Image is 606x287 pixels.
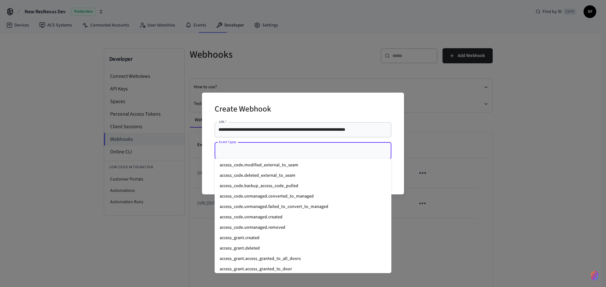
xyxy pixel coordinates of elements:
li: access_grant.created [215,233,391,243]
li: access_code.unmanaged.failed_to_convert_to_managed [215,202,391,212]
li: access_code.modified_external_to_seam [215,160,391,170]
li: access_grant.access_granted_to_all_doors [215,254,391,264]
li: access_grant.deleted [215,243,391,254]
li: access_code.deleted_external_to_seam [215,170,391,181]
li: access_grant.access_granted_to_door [215,264,391,274]
li: access_code.unmanaged.removed [215,222,391,233]
label: Event Types [219,140,236,144]
h2: Create Webhook [215,100,271,119]
li: access_code.unmanaged.converted_to_managed [215,191,391,202]
li: access_code.unmanaged.created [215,212,391,222]
label: URL [219,119,226,124]
li: access_code.backup_access_code_pulled [215,181,391,191]
img: SeamLogoGradient.69752ec5.svg [591,271,598,281]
